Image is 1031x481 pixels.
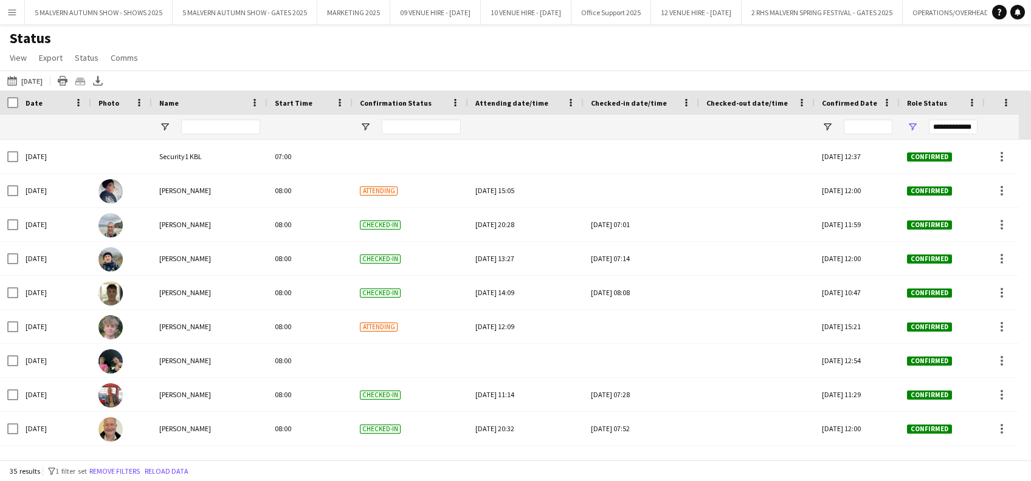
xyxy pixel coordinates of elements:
div: [DATE] 12:00 [815,242,900,275]
span: Attending date/time [475,98,548,107]
span: Security1 KBL [159,152,202,161]
a: Export [34,50,67,66]
button: 5 MALVERN AUTUMN SHOW - GATES 2025 [173,1,317,24]
span: Name [159,98,179,107]
span: Confirmed [907,322,952,332]
div: [DATE] 11:59 [815,208,900,241]
div: [DATE] 15:21 [815,310,900,343]
div: [DATE] [18,378,91,411]
span: Attending [360,186,398,196]
span: Checked-in date/time [591,98,667,107]
span: Comms [111,52,138,63]
img: Michael Bliss [98,281,123,305]
div: 08:00 [267,276,353,309]
div: [DATE] 10:47 [815,276,900,309]
div: 08:00 [267,174,353,207]
span: View [10,52,27,63]
div: [DATE] 12:58 [815,446,900,479]
app-action-btn: Print [55,73,70,88]
div: 07:00 [267,140,353,173]
img: Annie Webb [98,179,123,203]
div: [DATE] [18,242,91,275]
div: 08:00 [267,310,353,343]
input: Confirmation Status Filter Input [382,120,461,134]
span: Confirmed [907,254,952,264]
div: [DATE] 07:01 [591,208,692,241]
span: [PERSON_NAME] [159,220,211,229]
div: 08:00 [267,412,353,445]
span: Checked-out date/time [706,98,788,107]
app-action-btn: Crew files as ZIP [73,73,88,88]
div: [DATE] 13:27 [475,242,576,275]
div: [DATE] [18,140,91,173]
span: [PERSON_NAME] [159,322,211,331]
div: [DATE] 11:29 [815,378,900,411]
div: [DATE] 06:44 [475,446,576,479]
div: [DATE] 14:09 [475,276,576,309]
button: 10 VENUE HIRE - [DATE] [481,1,571,24]
button: Office Support 2025 [571,1,651,24]
span: Export [39,52,63,63]
span: Checked-in [360,288,401,298]
button: [DATE] [5,73,45,88]
div: [DATE] 08:08 [591,276,692,309]
span: Confirmed [907,288,952,298]
div: [DATE] 20:28 [475,208,576,241]
div: [DATE] 07:28 [591,378,692,411]
div: [DATE] [18,446,91,479]
button: 5 MALVERN AUTUMN SHOW - SHOWS 2025 [25,1,173,24]
div: 08:00 [267,446,353,479]
button: Reload data [142,465,191,478]
span: Confirmed [907,391,952,400]
span: 1 filter set [55,466,87,476]
span: Confirmed [907,425,952,434]
a: Status [70,50,103,66]
img: George Garner [98,315,123,339]
div: [DATE] 12:54 [815,344,900,377]
div: [DATE] [18,208,91,241]
div: 08:00 [267,378,353,411]
span: Attending [360,322,398,332]
div: [DATE] 12:37 [815,140,900,173]
span: Checked-in [360,425,401,434]
a: Comms [106,50,143,66]
span: Checked-in [360,254,401,264]
span: Confirmed Date [822,98,877,107]
input: Confirmed Date Filter Input [844,120,892,134]
span: Confirmed [907,152,952,162]
span: Confirmation Status [360,98,432,107]
span: Confirmed [907,220,952,230]
div: 08:00 [267,344,353,377]
span: Checked-in [360,220,401,230]
div: [DATE] [18,310,91,343]
button: OPERATIONS/OVERHEAD 2025 [903,1,1015,24]
span: Confirmed [907,186,952,196]
img: Will Hooper [98,349,123,374]
span: [PERSON_NAME] [159,254,211,263]
input: Name Filter Input [181,120,260,134]
span: Date [26,98,43,107]
img: Ian Marlow [98,213,123,237]
button: Open Filter Menu [159,121,170,132]
a: View [5,50,32,66]
div: 08:00 [267,208,353,241]
div: [DATE] 20:32 [475,412,576,445]
div: 08:00 [267,242,353,275]
button: 2 RHS MALVERN SPRING FESTIVAL - GATES 2025 [742,1,903,24]
div: [DATE] 07:45 [591,446,692,479]
button: Remove filters [87,465,142,478]
button: 09 VENUE HIRE - [DATE] [390,1,481,24]
div: [DATE] [18,174,91,207]
img: Stuart McNaughton [98,417,123,442]
div: [DATE] 07:52 [591,412,692,445]
button: 12 VENUE HIRE - [DATE] [651,1,742,24]
img: Stuart Hanson [98,383,123,408]
span: [PERSON_NAME] [159,356,211,365]
span: [PERSON_NAME] [159,186,211,195]
span: [PERSON_NAME] [159,390,211,399]
span: Confirmed [907,356,952,366]
img: Ian Dean [98,247,123,271]
button: MARKETING 2025 [317,1,390,24]
span: Photo [98,98,119,107]
button: Open Filter Menu [360,121,371,132]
